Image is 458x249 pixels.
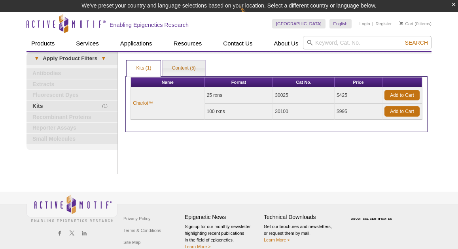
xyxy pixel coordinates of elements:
th: Price [335,77,382,87]
a: Content (5) [163,60,205,76]
img: Change Here [240,6,261,25]
a: Site Map [121,236,142,248]
a: Applications [115,36,157,51]
input: Keyword, Cat. No. [303,36,432,49]
span: Search [405,40,428,46]
a: Learn More > [185,244,211,249]
h4: Epigenetic News [185,214,260,221]
li: | [372,19,373,28]
a: Extracts [26,79,117,90]
th: Name [131,77,205,87]
a: Add to Cart [384,106,420,117]
a: Fluorescent Dyes [26,90,117,100]
th: Cat No. [273,77,335,87]
a: Register [375,21,392,26]
span: ▾ [30,55,43,62]
a: Antibodies [26,68,117,79]
span: (1) [102,101,112,111]
td: 30100 [273,104,335,120]
button: Search [403,39,430,46]
img: Your Cart [399,21,403,25]
a: (1)Kits [26,101,117,111]
a: Small Molecules [26,134,117,144]
td: 25 rxns [205,87,273,104]
p: Get our brochures and newsletters, or request them by mail. [264,223,339,243]
a: ABOUT SSL CERTIFICATES [351,217,392,220]
td: $425 [335,87,382,104]
td: 100 rxns [205,104,273,120]
img: Active Motif, [26,192,117,224]
span: ▾ [97,55,110,62]
a: Learn More > [264,238,290,242]
a: Add to Cart [384,90,420,100]
a: Services [71,36,104,51]
a: Login [360,21,370,26]
a: Privacy Policy [121,213,152,224]
a: Reporter Assays [26,123,117,133]
a: English [329,19,352,28]
h4: Technical Downloads [264,214,339,221]
a: Products [26,36,59,51]
a: Cart [399,21,413,26]
li: (0 items) [399,19,432,28]
a: Chariot™ [133,100,153,107]
a: Resources [169,36,207,51]
a: Terms & Conditions [121,224,163,236]
a: [GEOGRAPHIC_DATA] [272,19,326,28]
th: Format [205,77,273,87]
a: Contact Us [218,36,257,51]
td: 30025 [273,87,335,104]
a: ▾Apply Product Filters▾ [26,52,117,65]
table: Click to Verify - This site chose Symantec SSL for secure e-commerce and confidential communicati... [343,206,402,223]
a: About Us [269,36,303,51]
h2: Enabling Epigenetics Research [110,21,189,28]
td: $995 [335,104,382,120]
a: Recombinant Proteins [26,112,117,123]
a: Kits (1) [127,60,161,76]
